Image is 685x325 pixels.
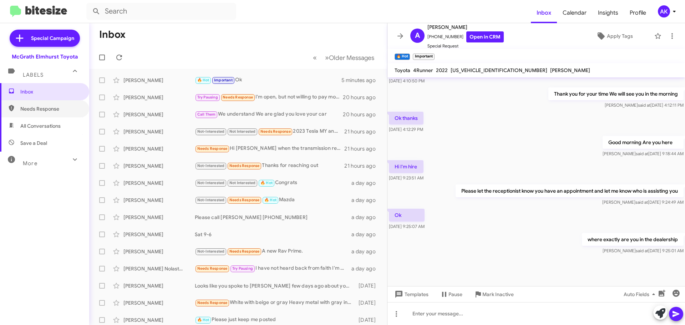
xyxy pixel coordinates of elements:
[123,162,195,169] div: [PERSON_NAME]
[329,54,374,62] span: Older Messages
[229,163,260,168] span: Needs Response
[260,181,273,185] span: 🔥 Hot
[592,2,624,23] a: Insights
[195,196,351,204] div: Mazda
[123,231,195,238] div: [PERSON_NAME]
[99,29,126,40] h1: Inbox
[197,146,228,151] span: Needs Response
[603,136,684,149] p: Good morning Are you here
[603,248,684,253] span: [PERSON_NAME] [DATE] 9:25:01 AM
[351,265,381,272] div: a day ago
[607,30,633,42] span: Apply Tags
[195,247,351,255] div: A new Rav Prime.
[86,3,236,20] input: Search
[427,23,504,31] span: [PERSON_NAME]
[123,128,195,135] div: [PERSON_NAME]
[413,54,434,60] small: Important
[10,30,80,47] a: Special Campaign
[12,53,78,60] div: McGrath Elmhurst Toyota
[123,179,195,187] div: [PERSON_NAME]
[229,249,260,254] span: Needs Response
[313,53,317,62] span: «
[197,163,225,168] span: Not-Interested
[427,42,504,50] span: Special Request
[195,93,343,101] div: I'm open, but not willing to pay more than I currently pay but also not willing to downsize.
[195,144,344,153] div: Hi [PERSON_NAME] when the transmission required replacing with 113,000 miles no stock and no supp...
[197,95,218,100] span: Try Pausing
[195,162,344,170] div: Thanks for reaching out
[636,248,648,253] span: said at
[389,127,423,132] span: [DATE] 4:12:29 PM
[325,53,329,62] span: »
[195,316,355,324] div: Please just keep me posted
[195,282,355,289] div: Looks like you spoke to [PERSON_NAME] few days ago about you and your husband coming by
[434,288,468,301] button: Pause
[531,2,557,23] a: Inbox
[351,214,381,221] div: a day ago
[229,198,260,202] span: Needs Response
[123,77,195,84] div: [PERSON_NAME]
[395,54,410,60] small: 🔥 Hot
[197,300,228,305] span: Needs Response
[389,160,423,173] p: Hi I'm hire
[468,288,519,301] button: Mark Inactive
[123,248,195,255] div: [PERSON_NAME]
[602,199,684,205] span: [PERSON_NAME] [DATE] 9:24:49 AM
[658,5,670,17] div: AK
[20,105,81,112] span: Needs Response
[448,288,462,301] span: Pause
[197,112,216,117] span: Call Them
[355,282,381,289] div: [DATE]
[603,151,684,156] span: [PERSON_NAME] [DATE] 9:18:44 AM
[23,160,37,167] span: More
[197,198,225,202] span: Not-Interested
[652,5,677,17] button: AK
[197,318,209,322] span: 🔥 Hot
[123,265,195,272] div: [PERSON_NAME] Nolastname122950582
[197,266,228,271] span: Needs Response
[195,179,351,187] div: Congrats
[351,179,381,187] div: a day ago
[343,94,381,101] div: 20 hours ago
[197,181,225,185] span: Not-Interested
[195,231,351,238] div: Sat 9-6
[389,112,423,125] p: Ok thanks
[451,67,547,73] span: [US_VEHICLE_IDENTIFICATION_NUMBER]
[123,282,195,289] div: [PERSON_NAME]
[264,198,276,202] span: 🔥 Hot
[636,151,648,156] span: said at
[195,76,341,84] div: Ok
[123,316,195,324] div: [PERSON_NAME]
[624,2,652,23] a: Profile
[344,162,381,169] div: 21 hours ago
[341,77,381,84] div: 5 minutes ago
[197,129,225,134] span: Not-Interested
[309,50,321,65] button: Previous
[638,102,650,108] span: said at
[389,175,423,181] span: [DATE] 9:23:51 AM
[123,145,195,152] div: [PERSON_NAME]
[20,88,81,95] span: Inbox
[229,129,256,134] span: Not Interested
[605,102,684,108] span: [PERSON_NAME] [DATE] 4:12:11 PM
[343,111,381,118] div: 20 hours ago
[395,67,410,73] span: Toyota
[557,2,592,23] a: Calendar
[351,197,381,204] div: a day ago
[197,249,225,254] span: Not-Interested
[195,264,351,273] div: I have not heard back from faith I'm willing to make a deal to get this vehicle I am very very in...
[20,139,47,147] span: Save a Deal
[389,224,425,229] span: [DATE] 9:25:07 AM
[548,87,684,100] p: Thank you for your time We will see you in the morning
[123,299,195,306] div: [PERSON_NAME]
[550,67,590,73] span: [PERSON_NAME]
[466,31,504,42] a: Open in CRM
[223,95,253,100] span: Needs Response
[214,78,233,82] span: Important
[195,127,344,136] div: 2023 Tesla MY and 2024 Sportage PHEV.
[232,266,253,271] span: Try Pausing
[23,72,44,78] span: Labels
[355,299,381,306] div: [DATE]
